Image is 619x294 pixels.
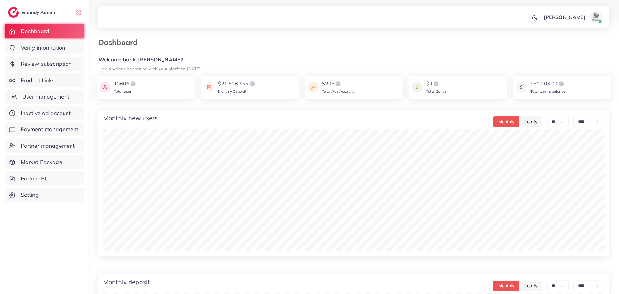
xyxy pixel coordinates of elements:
a: Partner management [5,139,84,153]
img: logo [130,80,137,87]
a: Inactive ad account [5,106,84,120]
a: Market Package [5,155,84,169]
span: User management [22,93,69,101]
img: icon payment [204,80,214,95]
img: logo [433,80,440,87]
img: icon payment [412,80,423,95]
a: Setting [5,188,84,202]
h3: Dashboard [98,38,142,47]
a: logoEcomdy Admin [8,7,57,18]
button: Yearly [519,116,543,127]
img: logo [558,80,565,87]
span: Inactive ad account [21,109,71,117]
img: avatar [590,11,602,23]
div: $51,206.09 [530,80,566,87]
a: Partner BC [5,172,84,186]
h4: Monthly new users [103,114,158,122]
h2: Ecomdy Admin [21,9,57,15]
a: Payment management [5,122,84,136]
img: icon payment [308,80,319,95]
div: 13606 [114,80,137,87]
a: Review subscription [5,57,84,71]
span: Product Links [21,76,55,84]
span: Dashboard [21,27,49,35]
img: logo [8,7,19,18]
span: Total Ads Account [322,89,354,94]
span: Review subscription [21,60,72,68]
span: Setting [21,191,39,199]
div: $21,616.155 [218,80,256,87]
small: Here's what's happening with your platform [DATE]. [98,66,201,71]
span: Payment management [21,125,79,133]
img: icon payment [516,80,527,95]
span: Partner BC [21,175,49,183]
h4: Monthly deposit [103,278,150,286]
h5: Welcome back, [PERSON_NAME]! [98,57,609,63]
div: 5295 [322,80,354,87]
img: logo [335,80,342,87]
a: Verify information [5,41,84,55]
img: logo [249,80,256,87]
span: Verify information [21,44,65,52]
img: icon payment [100,80,110,95]
button: Monthly [493,116,520,127]
button: Yearly [519,281,543,291]
span: Partner management [21,142,75,150]
span: Total User [114,89,132,94]
div: $0 [426,80,447,87]
a: Dashboard [5,24,84,38]
a: User management [5,90,84,104]
button: Monthly [493,281,520,291]
p: [PERSON_NAME] [544,13,586,21]
span: Market Package [21,158,62,166]
span: Total User’s balance [530,89,566,94]
a: [PERSON_NAME]avatar [540,11,604,23]
span: Monthly Deposit [218,89,246,94]
span: Total Bonus [426,89,447,94]
a: Product Links [5,73,84,87]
